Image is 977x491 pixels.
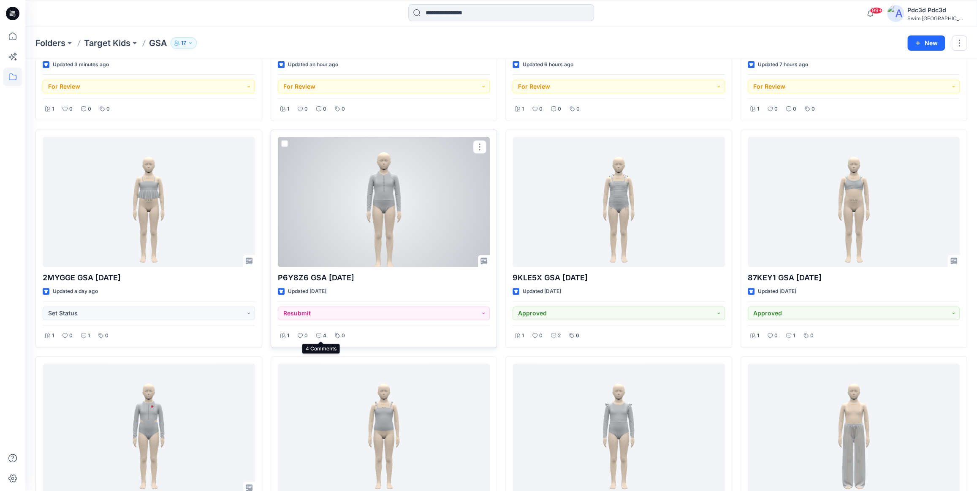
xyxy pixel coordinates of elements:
[870,7,882,14] span: 99+
[288,287,326,296] p: Updated [DATE]
[558,331,561,340] p: 2
[793,105,796,114] p: 0
[774,105,778,114] p: 0
[758,60,808,69] p: Updated 7 hours ago
[576,105,580,114] p: 0
[287,105,289,114] p: 1
[287,331,289,340] p: 1
[323,331,326,340] p: 4
[513,137,725,267] a: 9KLE5X GSA 2025.07.31
[513,272,725,284] p: 9KLE5X GSA [DATE]
[774,331,778,340] p: 0
[523,60,573,69] p: Updated 6 hours ago
[887,5,904,22] img: avatar
[53,60,109,69] p: Updated 3 minutes ago
[181,38,186,48] p: 17
[171,37,197,49] button: 17
[757,105,759,114] p: 1
[69,105,73,114] p: 0
[278,137,490,267] a: P6Y8Z6 GSA 2025.09.02
[304,331,308,340] p: 0
[88,105,91,114] p: 0
[810,331,814,340] p: 0
[342,331,345,340] p: 0
[539,105,543,114] p: 0
[52,105,54,114] p: 1
[69,331,73,340] p: 0
[793,331,795,340] p: 1
[539,331,543,340] p: 0
[323,105,326,114] p: 0
[43,137,255,267] a: 2MYGGE GSA 2025.6.16
[522,331,524,340] p: 1
[523,287,561,296] p: Updated [DATE]
[758,287,796,296] p: Updated [DATE]
[907,5,966,15] div: Pdc3d Pdc3d
[748,137,960,267] a: 87KEY1 GSA 2025.8.7
[748,272,960,284] p: 87KEY1 GSA [DATE]
[106,105,110,114] p: 0
[558,105,561,114] p: 0
[811,105,815,114] p: 0
[576,331,579,340] p: 0
[342,105,345,114] p: 0
[149,37,167,49] p: GSA
[522,105,524,114] p: 1
[757,331,759,340] p: 1
[53,287,98,296] p: Updated a day ago
[304,105,308,114] p: 0
[288,60,338,69] p: Updated an hour ago
[35,37,65,49] a: Folders
[105,331,109,340] p: 0
[907,15,966,22] div: Swim [GEOGRAPHIC_DATA]
[84,37,130,49] a: Target Kids
[52,331,54,340] p: 1
[278,272,490,284] p: P6Y8Z6 GSA [DATE]
[88,331,90,340] p: 1
[907,35,945,51] button: New
[43,272,255,284] p: 2MYGGE GSA [DATE]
